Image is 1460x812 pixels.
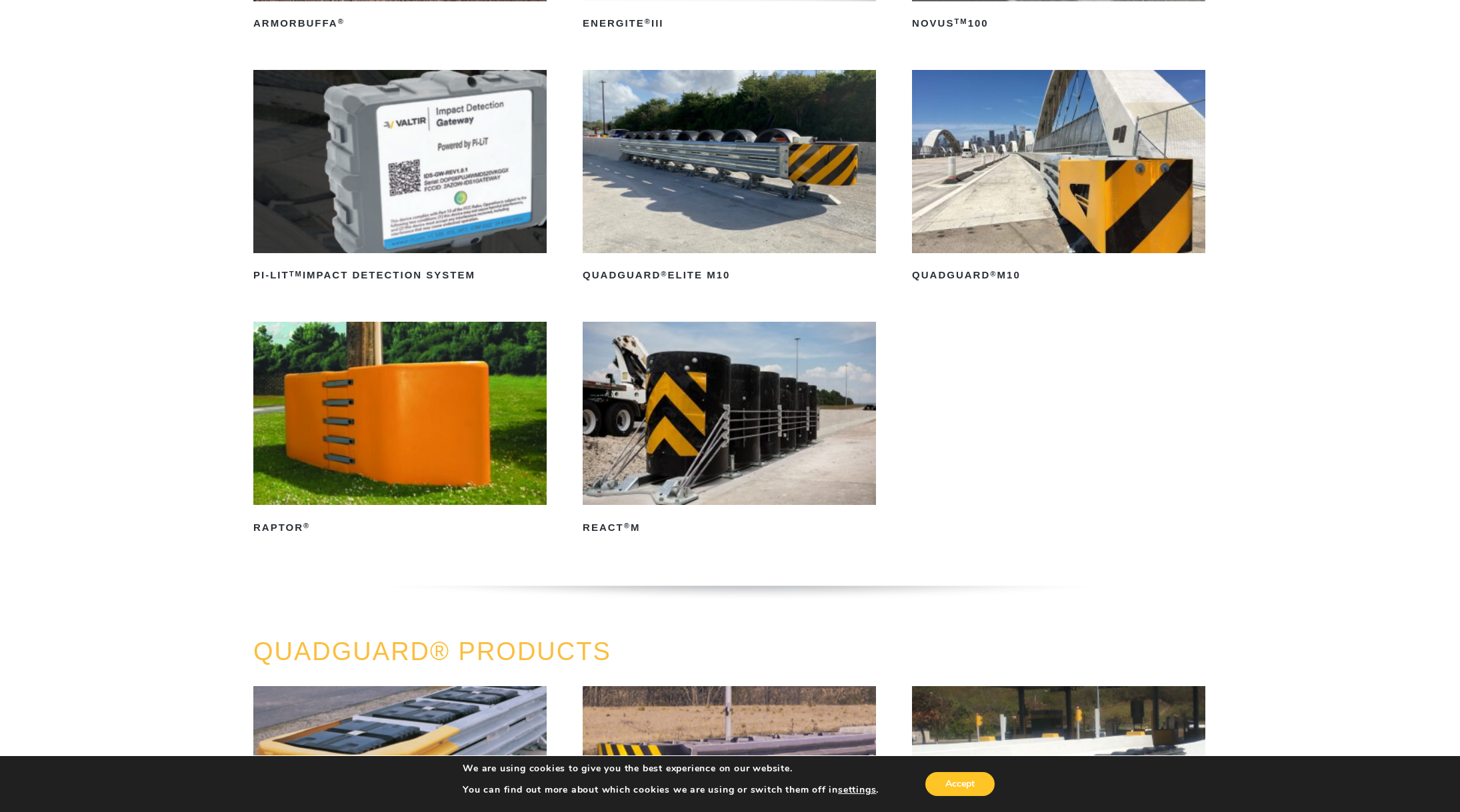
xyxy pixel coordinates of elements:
[253,517,547,538] h2: RAPTOR
[583,265,876,286] h2: QuadGuard Elite M10
[990,270,997,278] sup: ®
[253,70,547,286] a: PI-LITTMImpact Detection System
[954,17,967,25] sup: TM
[624,522,631,530] sup: ®
[463,784,879,796] p: You can find out more about which cookies we are using or switch them off in .
[289,270,303,278] sup: TM
[661,270,667,278] sup: ®
[583,70,876,286] a: QuadGuard®Elite M10
[912,265,1205,286] h2: QuadGuard M10
[838,784,876,796] button: settings
[253,637,611,665] a: QUADGUARD® PRODUCTS
[583,517,876,538] h2: REACT M
[463,763,879,775] p: We are using cookies to give you the best experience on our website.
[253,322,547,538] a: RAPTOR®
[583,322,876,538] a: REACT®M
[583,13,876,35] h2: ENERGITE III
[925,772,995,796] button: Accept
[912,70,1205,286] a: QuadGuard®M10
[253,265,547,286] h2: PI-LIT Impact Detection System
[338,17,345,25] sup: ®
[912,13,1205,35] h2: NOVUS 100
[303,522,310,530] sup: ®
[253,13,547,35] h2: ArmorBuffa
[645,17,651,25] sup: ®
